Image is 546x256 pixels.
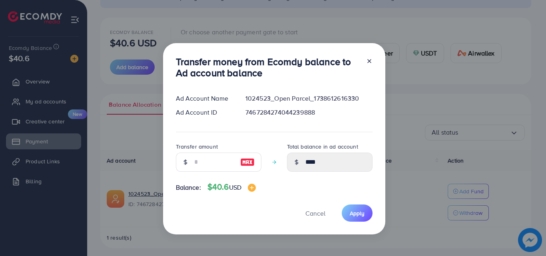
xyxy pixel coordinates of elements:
[169,108,239,117] div: Ad Account ID
[176,183,201,192] span: Balance:
[240,157,255,167] img: image
[350,209,365,217] span: Apply
[248,184,256,192] img: image
[305,209,325,218] span: Cancel
[176,143,218,151] label: Transfer amount
[287,143,358,151] label: Total balance in ad account
[239,108,379,117] div: 7467284274044239888
[169,94,239,103] div: Ad Account Name
[295,204,335,222] button: Cancel
[176,56,360,79] h3: Transfer money from Ecomdy balance to Ad account balance
[229,183,241,192] span: USD
[239,94,379,103] div: 1024523_Open Parcel_1738612616330
[342,204,373,222] button: Apply
[207,182,256,192] h4: $40.6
